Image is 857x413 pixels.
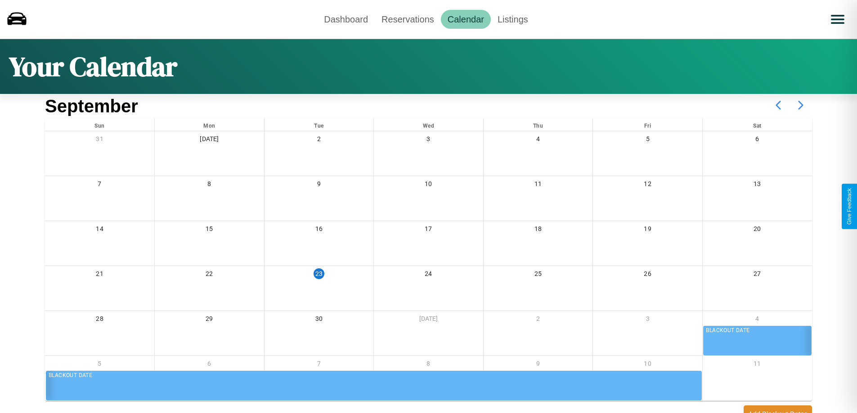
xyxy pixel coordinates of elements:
[49,371,700,380] div: BLACKOUT DATE
[593,266,702,284] div: 26
[484,176,593,195] div: 11
[593,356,702,374] div: 10
[374,221,483,240] div: 17
[484,118,593,131] div: Thu
[706,326,810,335] div: BLACKOUT DATE
[45,131,154,150] div: 31
[374,311,483,329] div: [DATE]
[374,118,483,131] div: Wed
[265,118,374,131] div: Tue
[374,266,483,284] div: 24
[155,311,264,329] div: 29
[593,311,702,329] div: 3
[265,176,374,195] div: 9
[703,131,812,150] div: 6
[703,176,812,195] div: 13
[375,10,441,29] a: Reservations
[45,356,154,374] div: 5
[484,266,593,284] div: 25
[155,356,264,374] div: 6
[155,118,264,131] div: Mon
[155,266,264,284] div: 22
[374,176,483,195] div: 10
[703,266,812,284] div: 27
[45,221,154,240] div: 14
[593,176,702,195] div: 12
[484,311,593,329] div: 2
[703,311,812,329] div: 4
[9,48,177,85] h1: Your Calendar
[484,131,593,150] div: 4
[703,356,812,374] div: 11
[45,311,154,329] div: 28
[155,131,264,150] div: [DATE]
[825,7,850,32] button: Open menu
[317,10,375,29] a: Dashboard
[484,221,593,240] div: 18
[703,118,812,131] div: Sat
[155,221,264,240] div: 15
[265,221,374,240] div: 16
[45,118,154,131] div: Sun
[45,96,138,116] h2: September
[314,268,324,279] div: 23
[484,356,593,374] div: 9
[703,221,812,240] div: 20
[441,10,491,29] a: Calendar
[593,131,702,150] div: 5
[374,356,483,374] div: 8
[491,10,535,29] a: Listings
[846,188,853,225] div: Give Feedback
[265,356,374,374] div: 7
[374,131,483,150] div: 3
[593,118,702,131] div: Fri
[265,311,374,329] div: 30
[593,221,702,240] div: 19
[45,266,154,284] div: 21
[265,131,374,150] div: 2
[155,176,264,195] div: 8
[45,176,154,195] div: 7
